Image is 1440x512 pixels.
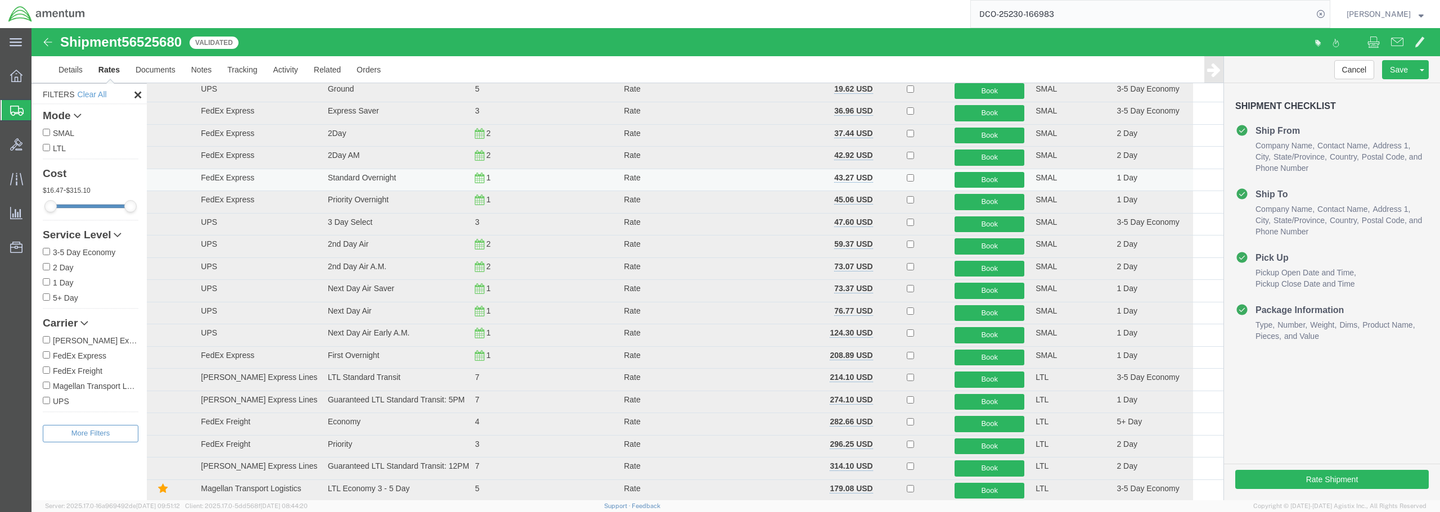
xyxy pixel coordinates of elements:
[1079,274,1161,296] td: 1 Day
[923,432,993,448] button: Book
[923,366,993,382] button: Book
[260,502,308,509] span: [DATE] 08:44:20
[1079,119,1161,141] td: 2 Day
[632,502,660,509] a: Feedback
[998,52,1079,74] td: SMAL
[1242,187,1295,198] span: State/Province
[1298,188,1327,197] span: Country
[1079,296,1161,319] td: 1 Day
[587,274,637,296] td: Rate
[291,96,438,119] td: 2Day
[291,363,438,385] td: Guaranteed LTL Standard Transit: 5PM
[798,300,841,309] b: 124.30 USD
[438,429,587,452] td: 7
[587,96,637,119] td: Rate
[798,411,841,420] b: 296.25 USD
[1286,176,1338,185] span: Contact Name
[438,363,587,385] td: 7
[438,451,587,473] td: 5
[1079,385,1161,407] td: 5+ Day
[438,407,587,429] td: 3
[923,166,993,182] button: Book
[1224,240,1325,249] span: Pickup Open Date and Time
[923,255,993,271] button: Book
[1298,124,1327,133] span: Country
[11,289,107,301] a: Carrier
[152,28,188,55] a: Notes
[1224,113,1283,122] span: Company Name
[438,274,587,296] td: 1
[923,343,993,360] button: Book
[291,252,438,274] td: Next Day Air Saver
[291,451,438,473] td: LTL Economy 3 - 5 Day
[587,119,637,141] td: Rate
[798,433,841,442] b: 314.10 USD
[1079,52,1161,74] td: 3-5 Day Economy
[438,185,587,207] td: 3
[11,265,19,273] input: 5+ Day
[11,62,43,71] span: Filters
[11,250,19,257] input: 1 Day
[1330,187,1390,198] li: and
[1346,7,1424,21] button: [PERSON_NAME]
[803,145,841,154] b: 43.27 USD
[274,28,317,55] a: Related
[1079,318,1161,341] td: 1 Day
[164,318,290,341] td: FedEx Express
[803,189,841,198] b: 47.60 USD
[185,502,308,509] span: Client: 2025.17.0-5dd568f
[803,234,841,243] b: 73.07 USD
[234,28,274,55] a: Activity
[998,119,1079,141] td: SMAL
[438,119,587,141] td: 2
[587,341,637,363] td: Rate
[1204,275,1312,288] h4: Package Information
[998,207,1079,230] td: SMAL
[11,101,19,108] input: SMAL
[998,385,1079,407] td: LTL
[803,123,841,132] b: 42.92 USD
[1079,163,1161,185] td: 1 Day
[1204,73,1397,96] h3: Shipment Checklist
[1079,341,1161,363] td: 3-5 Day Economy
[164,96,290,119] td: FedEx Express
[438,163,587,185] td: 1
[164,429,290,452] td: [PERSON_NAME] Express Lines
[11,233,107,245] label: 2 Day
[971,1,1313,28] input: Search for shipment number, reference number
[1341,176,1379,185] span: Address 1
[11,338,19,346] input: FedEx Freight
[164,274,290,296] td: UPS
[923,455,993,471] button: Book
[587,141,637,163] td: Rate
[604,502,632,509] a: Support
[923,277,993,293] button: Book
[438,74,587,97] td: 3
[1079,74,1161,97] td: 3-5 Day Economy
[1204,442,1397,461] button: Rate Shipment
[1204,96,1268,109] h4: Ship From
[291,207,438,230] td: 2nd Day Air
[1224,199,1277,208] span: Phone Number
[803,211,841,220] b: 59.37 USD
[1224,124,1239,133] span: City
[998,229,1079,252] td: SMAL
[923,121,993,138] button: Book
[438,385,587,407] td: 4
[998,163,1079,185] td: SMAL
[923,144,993,160] button: Book
[998,274,1079,296] td: SMAL
[1224,292,1243,301] span: Type
[923,99,993,116] button: Book
[587,74,637,97] td: Rate
[11,351,107,364] label: Magellan Transport Logistics
[998,318,1079,341] td: SMAL
[438,318,587,341] td: 1
[11,134,107,193] div: -
[164,341,290,363] td: [PERSON_NAME] Express Lines
[1204,159,1256,173] h4: Ship To
[164,185,290,207] td: UPS
[998,185,1079,207] td: SMAL
[11,98,107,111] label: SMAL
